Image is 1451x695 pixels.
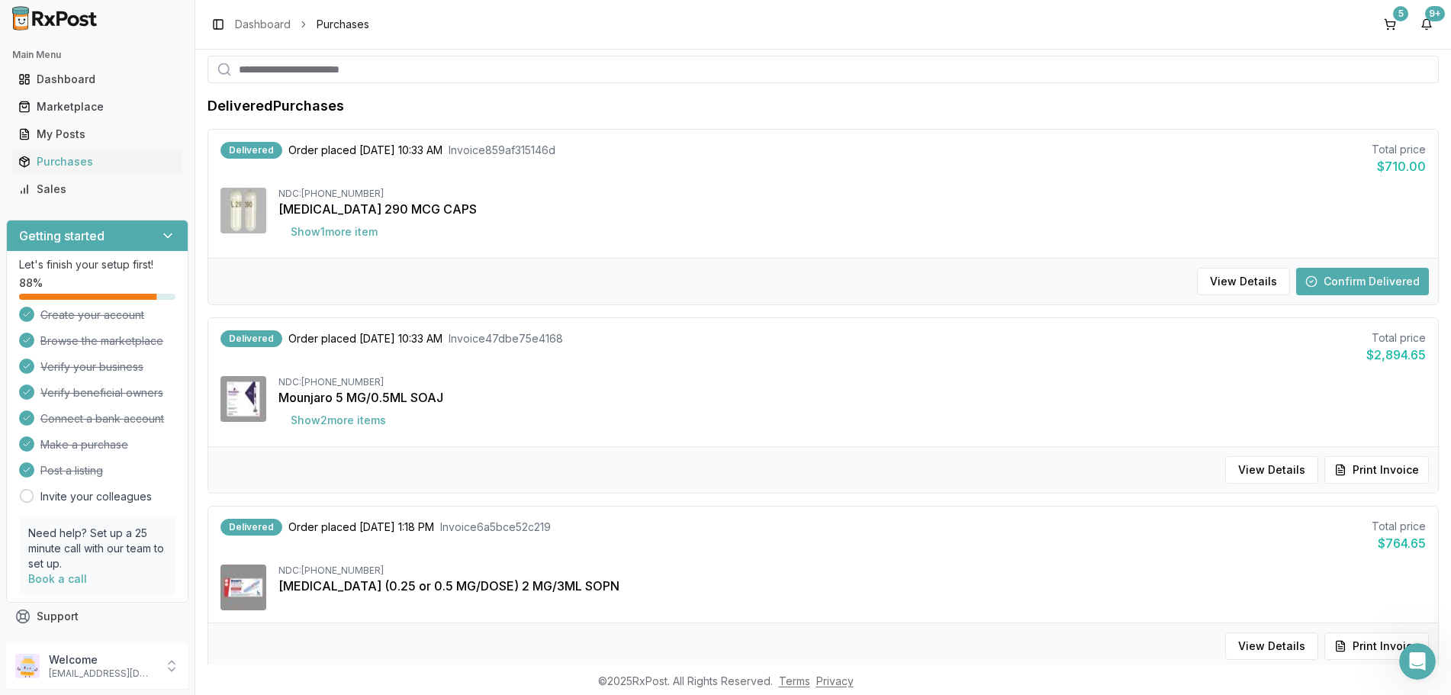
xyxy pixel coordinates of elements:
a: Privacy [816,674,854,687]
div: Delivered [220,142,282,159]
div: NDC: [PHONE_NUMBER] [278,565,1426,577]
div: Mounjaro 5 MG/0.5ML SOAJ [278,388,1426,407]
button: Purchases [6,150,188,174]
h2: Main Menu [12,49,182,61]
span: Invoice 47dbe75e4168 [449,331,563,346]
button: Print Invoice [1324,632,1429,660]
div: My Posts [18,127,176,142]
button: Print Invoice [1324,456,1429,484]
img: User avatar [15,654,40,678]
div: Marketplace [18,99,176,114]
h3: Getting started [19,227,105,245]
span: Invoice 859af315146d [449,143,555,158]
div: [MEDICAL_DATA] (0.25 or 0.5 MG/DOSE) 2 MG/3ML SOPN [278,577,1426,595]
img: Mounjaro 5 MG/0.5ML SOAJ [220,376,266,422]
span: 88 % [19,275,43,291]
button: 9+ [1414,12,1439,37]
span: Order placed [DATE] 1:18 PM [288,520,434,535]
a: Invite your colleagues [40,489,152,504]
div: Delivered [220,519,282,536]
button: View Details [1225,632,1318,660]
div: NDC: [PHONE_NUMBER] [278,376,1426,388]
button: View Details [1197,268,1290,295]
p: Welcome [49,652,155,668]
div: Total price [1372,519,1426,534]
span: Order placed [DATE] 10:33 AM [288,143,442,158]
button: 5 [1378,12,1402,37]
p: Let's finish your setup first! [19,257,175,272]
a: Book a call [28,572,87,585]
p: [EMAIL_ADDRESS][DOMAIN_NAME] [49,668,155,680]
a: Sales [12,175,182,203]
div: Sales [18,182,176,197]
button: My Posts [6,122,188,146]
span: Make a purchase [40,437,128,452]
button: Sales [6,177,188,201]
button: Show2more items [278,407,398,434]
button: Show1more item [278,218,390,246]
img: Ozempic (0.25 or 0.5 MG/DOSE) 2 MG/3ML SOPN [220,565,266,610]
span: Order placed [DATE] 10:33 AM [288,331,442,346]
div: 9+ [1425,6,1445,21]
div: Dashboard [18,72,176,87]
button: Support [6,603,188,630]
button: View Details [1225,456,1318,484]
a: Purchases [12,148,182,175]
div: $2,894.65 [1366,346,1426,364]
div: Total price [1372,142,1426,157]
span: Browse the marketplace [40,333,163,349]
div: NDC: [PHONE_NUMBER] [278,188,1426,200]
span: Post a listing [40,463,103,478]
h1: Delivered Purchases [208,95,344,117]
span: Create your account [40,307,144,323]
a: Marketplace [12,93,182,121]
div: Purchases [18,154,176,169]
a: Dashboard [235,17,291,32]
button: Dashboard [6,67,188,92]
span: Invoice 6a5bce52c219 [440,520,551,535]
button: Confirm Delivered [1296,268,1429,295]
div: $764.65 [1372,534,1426,552]
a: Terms [779,674,810,687]
span: Feedback [37,636,88,652]
img: Linzess 290 MCG CAPS [220,188,266,233]
span: Verify your business [40,359,143,375]
div: $710.00 [1372,157,1426,175]
nav: breadcrumb [235,17,369,32]
button: Marketplace [6,95,188,119]
a: Dashboard [12,66,182,93]
button: Feedback [6,630,188,658]
div: 5 [1393,6,1408,21]
span: Verify beneficial owners [40,385,163,401]
p: Need help? Set up a 25 minute call with our team to set up. [28,526,166,571]
img: RxPost Logo [6,6,104,31]
div: Total price [1366,330,1426,346]
a: My Posts [12,121,182,148]
span: Purchases [317,17,369,32]
div: Delivered [220,330,282,347]
iframe: Intercom live chat [1399,643,1436,680]
span: Connect a bank account [40,411,164,426]
div: [MEDICAL_DATA] 290 MCG CAPS [278,200,1426,218]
